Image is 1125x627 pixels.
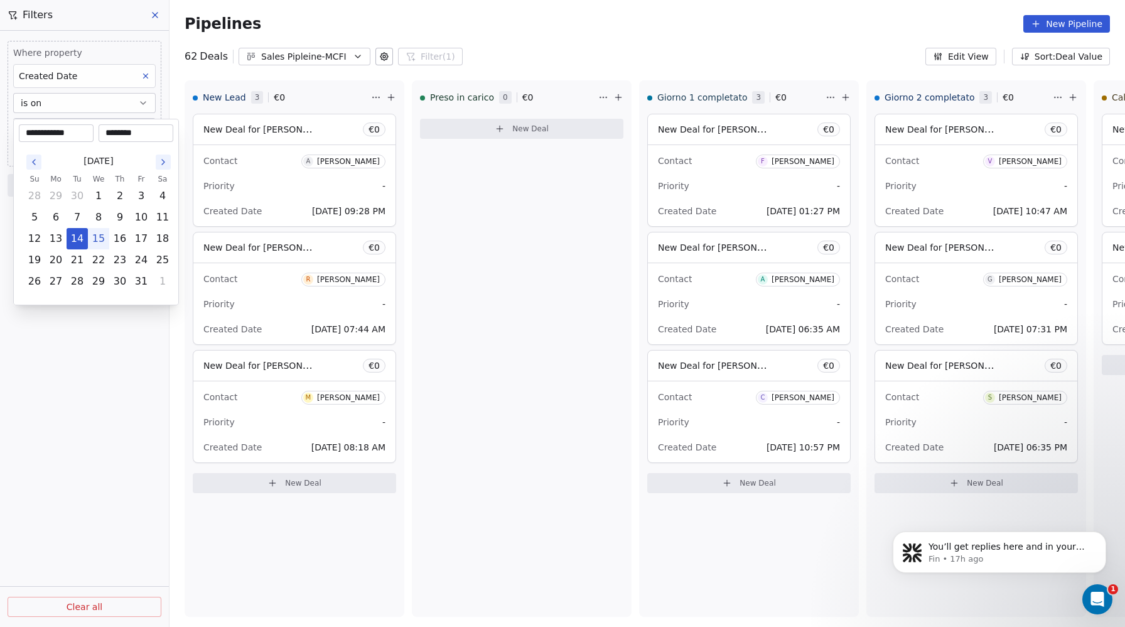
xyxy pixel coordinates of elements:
[26,155,41,170] button: Go to the Previous Month
[67,186,87,206] button: Tuesday, September 30th, 2025
[131,229,151,249] button: Friday, October 17th, 2025
[156,155,171,170] button: Go to the Next Month
[110,207,130,227] button: Thursday, October 9th, 2025
[24,186,45,206] button: Sunday, September 28th, 2025
[131,271,151,292] button: Friday, October 31st, 2025
[46,229,66,249] button: Monday, October 13th, 2025
[110,250,130,270] button: Thursday, October 23rd, 2025
[131,207,151,227] button: Friday, October 10th, 2025
[67,271,87,292] button: Tuesday, October 28th, 2025
[153,271,173,292] button: Saturday, November 1st, 2025
[109,173,131,185] th: Thursday
[89,186,109,206] button: Wednesday, October 1st, 2025
[153,207,173,227] button: Saturday, October 11th, 2025
[153,250,173,270] button: Saturday, October 25th, 2025
[67,229,87,249] button: Tuesday, October 14th, 2025, selected
[46,271,66,292] button: Monday, October 27th, 2025
[24,229,45,249] button: Sunday, October 12th, 2025
[67,250,87,270] button: Tuesday, October 21st, 2025
[131,173,152,185] th: Friday
[88,173,109,185] th: Wednesday
[67,173,88,185] th: Tuesday
[67,207,87,227] button: Tuesday, October 7th, 2025
[153,229,173,249] button: Saturday, October 18th, 2025
[89,229,109,249] button: Today, Wednesday, October 15th, 2025
[1108,584,1118,594] span: 1
[46,186,66,206] button: Monday, September 29th, 2025
[874,505,1125,593] iframe: Intercom notifications message
[131,186,151,206] button: Friday, October 3rd, 2025
[24,173,173,292] table: October 2025
[45,173,67,185] th: Monday
[110,229,130,249] button: Thursday, October 16th, 2025
[83,155,113,168] span: [DATE]
[46,250,66,270] button: Monday, October 20th, 2025
[24,173,45,185] th: Sunday
[89,207,109,227] button: Wednesday, October 8th, 2025
[46,207,66,227] button: Monday, October 6th, 2025
[89,250,109,270] button: Wednesday, October 22nd, 2025
[152,173,173,185] th: Saturday
[131,250,151,270] button: Friday, October 24th, 2025
[24,250,45,270] button: Sunday, October 19th, 2025
[24,271,45,292] button: Sunday, October 26th, 2025
[110,271,130,292] button: Thursday, October 30th, 2025
[153,186,173,206] button: Saturday, October 4th, 2025
[24,207,45,227] button: Sunday, October 5th, 2025
[89,271,109,292] button: Wednesday, October 29th, 2025
[1082,584,1112,614] iframe: Intercom live chat
[110,186,130,206] button: Thursday, October 2nd, 2025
